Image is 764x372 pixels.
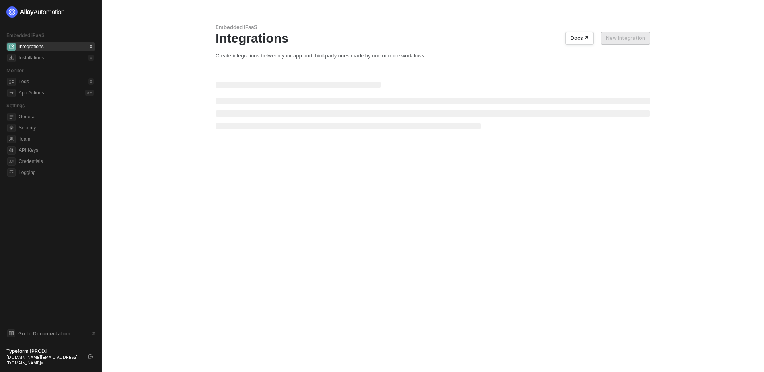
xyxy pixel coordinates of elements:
span: api-key [7,146,16,155]
div: Integrations [216,31,650,46]
span: Embedded iPaaS [6,32,45,38]
span: team [7,135,16,143]
span: documentation [7,329,15,337]
span: security [7,124,16,132]
span: Go to Documentation [18,330,70,337]
span: general [7,113,16,121]
div: Embedded iPaaS [216,24,650,31]
div: App Actions [19,90,44,96]
a: logo [6,6,95,18]
div: 0 [88,55,94,61]
a: Knowledge Base [6,329,95,338]
div: Create integrations between your app and third-party ones made by one or more workflows. [216,52,650,59]
div: 0 [88,78,94,85]
span: logging [7,168,16,177]
div: Logs [19,78,29,85]
span: Settings [6,102,25,108]
span: icon-app-actions [7,89,16,97]
div: Installations [19,55,44,61]
div: Integrations [19,43,44,50]
span: credentials [7,157,16,166]
div: 0 [88,43,94,50]
span: Credentials [19,157,94,166]
span: Logging [19,168,94,177]
div: Typeform [PROD] [6,348,81,354]
span: API Keys [19,145,94,155]
span: Team [19,134,94,144]
span: Monitor [6,67,24,73]
button: Docs ↗ [565,32,594,45]
img: logo [6,6,65,18]
div: 0 % [85,90,94,96]
span: integrations [7,43,16,51]
button: New Integration [601,32,650,45]
span: document-arrow [90,330,97,338]
div: Docs ↗ [571,35,589,41]
span: Security [19,123,94,133]
div: [DOMAIN_NAME][EMAIL_ADDRESS][DOMAIN_NAME] • [6,354,81,366]
span: logout [88,354,93,359]
span: icon-logs [7,78,16,86]
span: General [19,112,94,121]
span: installations [7,54,16,62]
